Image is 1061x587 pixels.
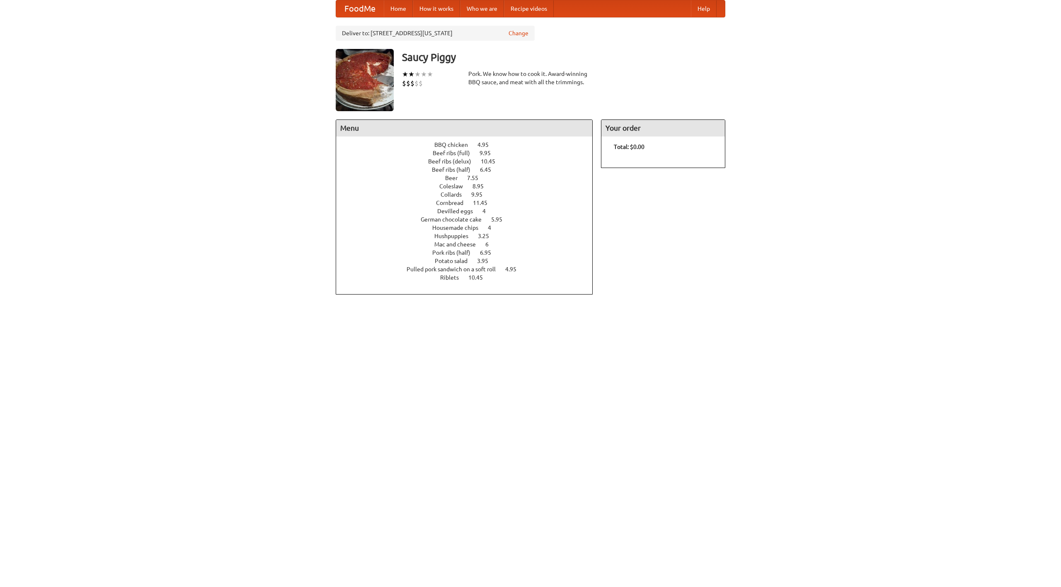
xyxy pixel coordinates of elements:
span: Devilled eggs [437,208,481,214]
span: Beef ribs (full) [433,150,478,156]
a: FoodMe [336,0,384,17]
span: 7.55 [467,175,487,181]
a: How it works [413,0,460,17]
a: German chocolate cake 5.95 [421,216,518,223]
a: Home [384,0,413,17]
span: 3.25 [478,233,497,239]
span: Pork ribs (half) [432,249,479,256]
h3: Saucy Piggy [402,49,725,66]
a: Hushpuppies 3.25 [434,233,504,239]
span: 6 [485,241,497,248]
h4: Menu [336,120,592,136]
a: BBQ chicken 4.95 [434,141,504,148]
li: ★ [427,70,433,79]
a: Riblets 10.45 [440,274,498,281]
li: ★ [414,70,421,79]
li: $ [414,79,419,88]
span: BBQ chicken [434,141,476,148]
a: Help [691,0,717,17]
a: Mac and cheese 6 [434,241,504,248]
li: ★ [402,70,408,79]
span: 8.95 [472,183,492,190]
span: Beef ribs (delux) [428,158,480,165]
a: Who we are [460,0,504,17]
a: Collards 9.95 [441,191,498,198]
span: Beef ribs (half) [432,166,479,173]
span: 4.95 [505,266,525,273]
div: Deliver to: [STREET_ADDRESS][US_STATE] [336,26,535,41]
span: 11.45 [473,200,496,206]
a: Pulled pork sandwich on a soft roll 4.95 [407,266,532,273]
span: Riblets [440,274,467,281]
div: Pork. We know how to cook it. Award-winning BBQ sauce, and meat with all the trimmings. [468,70,593,86]
a: Potato salad 3.95 [435,258,504,264]
li: $ [406,79,410,88]
li: $ [402,79,406,88]
span: Collards [441,191,470,198]
li: $ [410,79,414,88]
h4: Your order [601,120,725,136]
a: Beer 7.55 [445,175,494,181]
a: Beef ribs (full) 9.95 [433,150,506,156]
img: angular.jpg [336,49,394,111]
a: Devilled eggs 4 [437,208,501,214]
span: 5.95 [491,216,511,223]
a: Change [509,29,528,37]
span: German chocolate cake [421,216,490,223]
span: Potato salad [435,258,476,264]
a: Cornbread 11.45 [436,200,503,206]
b: Total: $0.00 [614,144,644,150]
span: 10.45 [481,158,504,165]
span: 9.95 [471,191,491,198]
a: Pork ribs (half) 6.95 [432,249,506,256]
span: 4 [482,208,494,214]
a: Beef ribs (delux) 10.45 [428,158,511,165]
a: Coleslaw 8.95 [439,183,499,190]
span: Pulled pork sandwich on a soft roll [407,266,504,273]
span: 9.95 [480,150,499,156]
span: Coleslaw [439,183,471,190]
span: 4.95 [477,141,497,148]
a: Recipe videos [504,0,554,17]
li: ★ [408,70,414,79]
span: Cornbread [436,200,472,206]
span: Mac and cheese [434,241,484,248]
span: 3.95 [477,258,497,264]
span: 10.45 [468,274,491,281]
span: 6.45 [480,166,499,173]
span: Hushpuppies [434,233,477,239]
a: Housemade chips 4 [432,224,506,231]
span: 4 [488,224,499,231]
span: Housemade chips [432,224,487,231]
span: Beer [445,175,466,181]
li: $ [419,79,423,88]
li: ★ [421,70,427,79]
span: 6.95 [480,249,499,256]
a: Beef ribs (half) 6.45 [432,166,506,173]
